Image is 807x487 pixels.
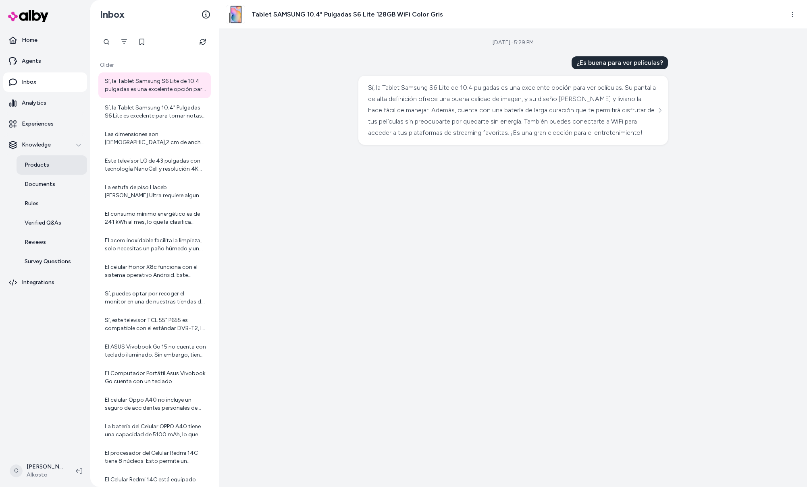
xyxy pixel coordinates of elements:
a: Sí, la Tablet Samsung S6 Lite de 10.4 pulgadas es una excelente opción para ver películas. Su pan... [98,72,211,98]
a: Agents [3,52,87,71]
div: Sí, este televisor TCL 55" P655 es compatible con el estándar DVB-T2, lo que significa que puede ... [105,316,206,332]
a: Experiences [3,114,87,134]
a: Sí, este televisor TCL 55" P655 es compatible con el estándar DVB-T2, lo que significa que puede ... [98,312,211,337]
p: Analytics [22,99,46,107]
a: El ASUS Vivobook Go 15 no cuenta con teclado iluminado. Sin embargo, tiene un diseño ergonómico q... [98,338,211,364]
p: Integrations [22,279,54,287]
a: Sí, puedes optar por recoger el monitor en una de nuestras tiendas de forma gratuita. [98,285,211,311]
a: El acero inoxidable facilita la limpieza, solo necesitas un paño húmedo y un limpiador suave para... [98,232,211,258]
p: [PERSON_NAME] [27,463,63,471]
a: Este televisor LG de 43 pulgadas con tecnología NanoCell y resolución 4K UHD no está recomendado ... [98,152,211,178]
div: Sí, la Tablet Samsung 10.4" Pulgadas S6 Lite es excelente para tomar notas. Cuenta con una pantal... [105,104,206,120]
div: Este televisor LG de 43 pulgadas con tecnología NanoCell y resolución 4K UHD no está recomendado ... [105,157,206,173]
a: Home [3,31,87,50]
div: El procesador del Celular Redmi 14C tiene 8 núcleos. Esto permite un rendimiento eficiente y una ... [105,449,206,465]
div: Sí, puedes optar por recoger el monitor en una de nuestras tiendas de forma gratuita. [105,290,206,306]
a: El celular Honor X8c funciona con el sistema operativo Android. Este sistema operativo es conocid... [98,258,211,284]
a: La batería del Celular OPPO A40 tiene una capacidad de 5100 mAh, lo que está diseñado para durar ... [98,418,211,444]
a: El Computador Portátil Asus Vivobook Go cuenta con un teclado alfanumérico y un diseño ergonómico... [98,365,211,390]
div: El consumo mínimo energético es de 241 kWh al mes, lo que la clasifica como un electrodoméstico d... [105,210,206,226]
span: Alkosto [27,471,63,479]
a: Products [17,155,87,175]
p: Rules [25,200,39,208]
div: [DATE] · 5:29 PM [493,39,534,47]
a: El consumo mínimo energético es de 241 kWh al mes, lo que la clasifica como un electrodoméstico d... [98,205,211,231]
div: La batería del Celular OPPO A40 tiene una capacidad de 5100 mAh, lo que está diseñado para durar ... [105,423,206,439]
a: El celular Oppo A40 no incluye un seguro de accidentes personales de forma automática. Sin embarg... [98,391,211,417]
button: Filter [116,34,132,50]
div: ¿Es buena para ver películas? [572,56,668,69]
p: Agents [22,57,41,65]
a: La estufa de piso Haceb [PERSON_NAME] Ultra requiere algunos cuidados especiales para asegurar su... [98,179,211,204]
span: C [10,464,23,477]
a: Inbox [3,72,87,92]
p: Products [25,161,49,169]
div: Las dimensiones son [DEMOGRAPHIC_DATA],2 cm de ancho, 165 cm de alto y 69,2 cm de fondo. [105,130,206,147]
a: Rules [17,194,87,213]
div: El Computador Portátil Asus Vivobook Go cuenta con un teclado alfanumérico y un diseño ergonómico... [105,369,206,386]
p: Documents [25,180,55,188]
p: Home [22,36,37,44]
p: Survey Questions [25,258,71,266]
div: Sí, la Tablet Samsung S6 Lite de 10.4 pulgadas es una excelente opción para ver películas. Su pan... [105,77,206,93]
a: Sí, la Tablet Samsung 10.4" Pulgadas S6 Lite es excelente para tomar notas. Cuenta con una pantal... [98,99,211,125]
p: Verified Q&As [25,219,61,227]
p: Reviews [25,238,46,246]
div: El celular Oppo A40 no incluye un seguro de accidentes personales de forma automática. Sin embarg... [105,396,206,412]
a: Survey Questions [17,252,87,271]
h2: Inbox [100,8,125,21]
p: Knowledge [22,141,51,149]
button: C[PERSON_NAME]Alkosto [5,458,69,484]
div: La estufa de piso Haceb [PERSON_NAME] Ultra requiere algunos cuidados especiales para asegurar su... [105,184,206,200]
img: 8806095574967-001-310Wx310H [226,5,245,24]
div: El celular Honor X8c funciona con el sistema operativo Android. Este sistema operativo es conocid... [105,263,206,279]
a: Analytics [3,93,87,113]
div: El acero inoxidable facilita la limpieza, solo necesitas un paño húmedo y un limpiador suave para... [105,237,206,253]
img: alby Logo [8,10,48,22]
p: Inbox [22,78,36,86]
a: Las dimensiones son [DEMOGRAPHIC_DATA],2 cm de ancho, 165 cm de alto y 69,2 cm de fondo. [98,126,211,151]
div: El ASUS Vivobook Go 15 no cuenta con teclado iluminado. Sin embargo, tiene un diseño ergonómico q... [105,343,206,359]
p: Older [98,61,211,69]
button: Refresh [195,34,211,50]
h3: Tablet SAMSUNG 10.4" Pulgadas S6 Lite 128GB WiFi Color Gris [252,10,443,19]
a: Reviews [17,233,87,252]
a: Verified Q&As [17,213,87,233]
a: El procesador del Celular Redmi 14C tiene 8 núcleos. Esto permite un rendimiento eficiente y una ... [98,444,211,470]
p: Experiences [22,120,54,128]
button: See more [655,105,665,115]
button: Knowledge [3,135,87,155]
a: Integrations [3,273,87,292]
a: Documents [17,175,87,194]
div: Sí, la Tablet Samsung S6 Lite de 10.4 pulgadas es una excelente opción para ver películas. Su pan... [368,82,656,138]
